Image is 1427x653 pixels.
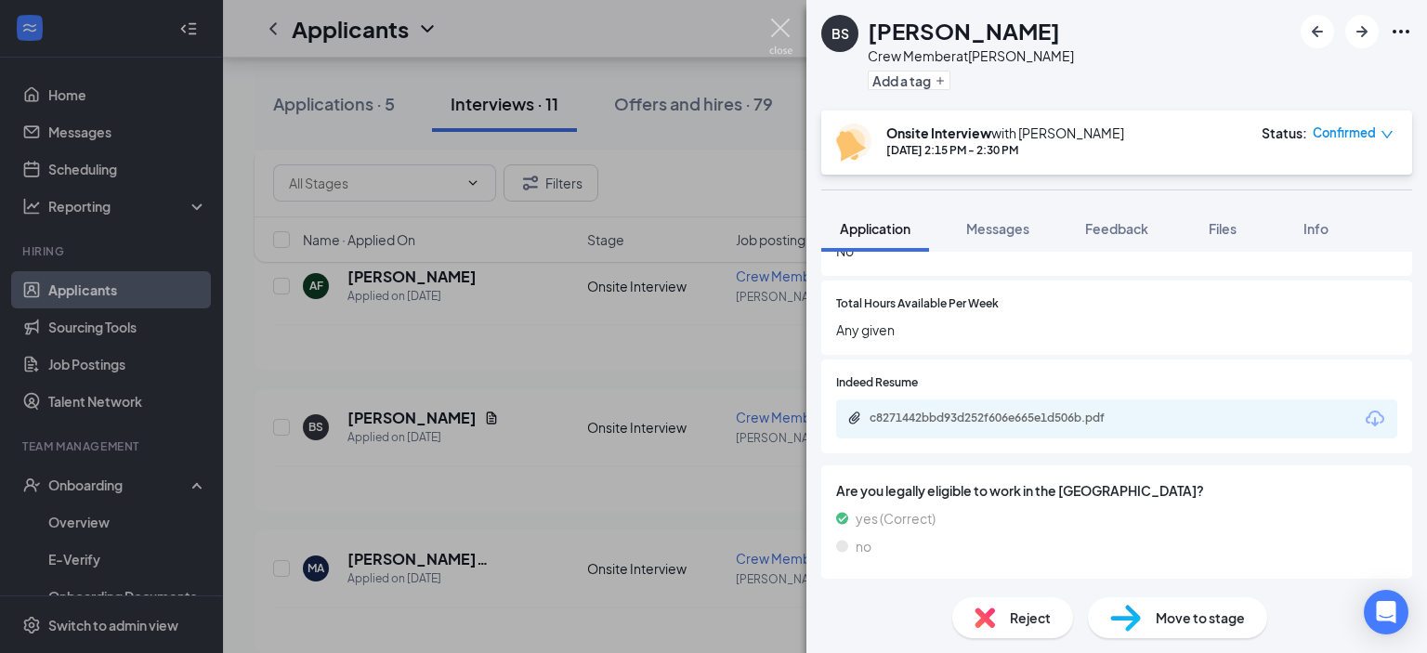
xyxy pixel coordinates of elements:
div: Open Intercom Messenger [1364,590,1408,634]
svg: Paperclip [847,411,862,425]
div: with [PERSON_NAME] [886,124,1124,142]
span: down [1381,128,1394,141]
div: Crew Member at [PERSON_NAME] [868,46,1074,65]
span: Messages [966,220,1029,237]
button: PlusAdd a tag [868,71,950,90]
svg: Plus [935,75,946,86]
span: Files [1209,220,1237,237]
span: Feedback [1085,220,1148,237]
svg: Download [1364,408,1386,430]
b: Onsite Interview [886,124,991,141]
span: Info [1303,220,1329,237]
span: Reject [1010,607,1051,628]
span: Total Hours Available Per Week [836,295,999,313]
span: yes (Correct) [856,508,936,529]
button: ArrowLeftNew [1301,15,1334,48]
span: no [856,536,871,556]
svg: Ellipses [1390,20,1412,43]
div: Status : [1262,124,1307,142]
button: ArrowRight [1345,15,1379,48]
span: Are you legally eligible to work in the [GEOGRAPHIC_DATA]? [836,480,1397,501]
span: Move to stage [1156,607,1245,628]
div: BS [831,24,849,43]
div: [DATE] 2:15 PM - 2:30 PM [886,142,1124,158]
span: Indeed Resume [836,374,918,392]
span: Confirmed [1313,124,1376,142]
span: Any given [836,320,1397,340]
svg: ArrowRight [1351,20,1373,43]
a: Paperclipc8271442bbd93d252f606e665e1d506b.pdf [847,411,1148,428]
h1: [PERSON_NAME] [868,15,1060,46]
svg: ArrowLeftNew [1306,20,1329,43]
div: c8271442bbd93d252f606e665e1d506b.pdf [870,411,1130,425]
span: Application [840,220,910,237]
